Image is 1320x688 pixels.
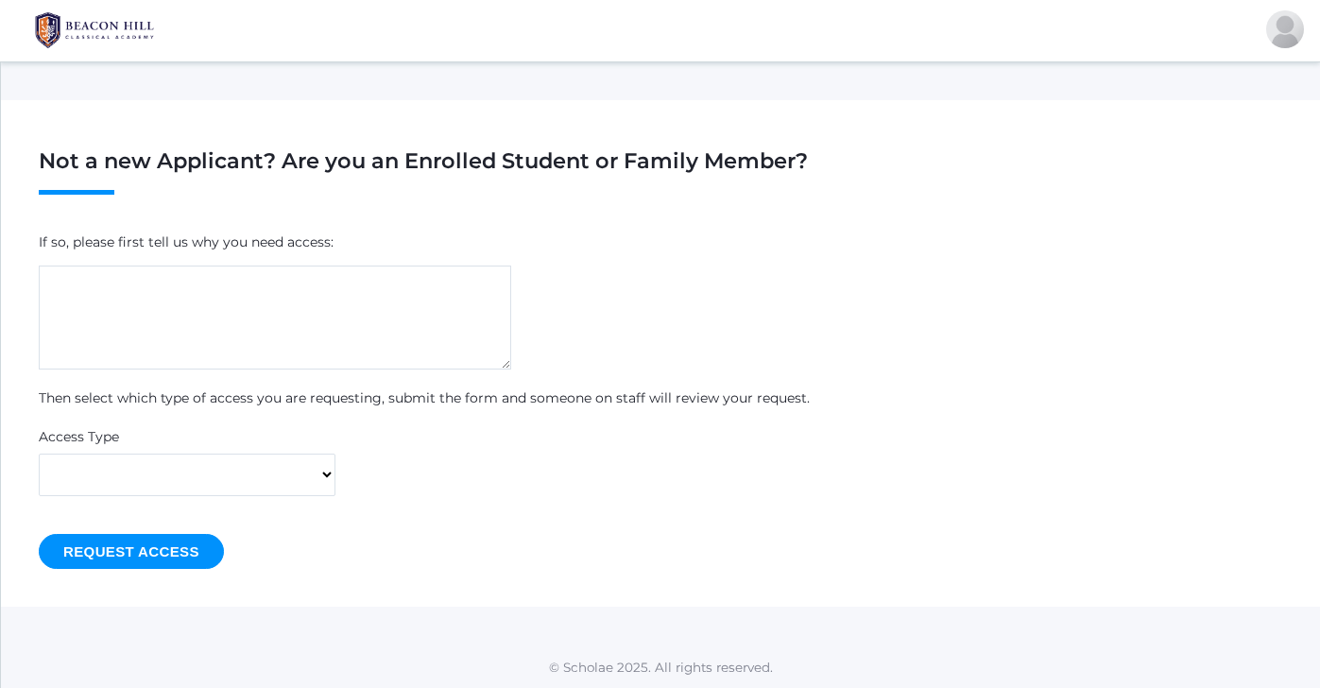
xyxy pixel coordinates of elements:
h1: Not a new Applicant? Are you an Enrolled Student or Family Member? [39,149,1282,195]
input: Request Access [39,534,224,569]
p: If so, please first tell us why you need access: [39,232,1282,252]
p: Then select which type of access you are requesting, submit the form and someone on staff will re... [39,388,1282,408]
label: Access Type [39,427,119,447]
img: BHCALogos-05-308ed15e86a5a0abce9b8dd61676a3503ac9727e845dece92d48e8588c001991.png [24,7,165,54]
p: © Scholae 2025. All rights reserved. [1,658,1320,677]
div: Carle Blasman [1266,10,1304,48]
